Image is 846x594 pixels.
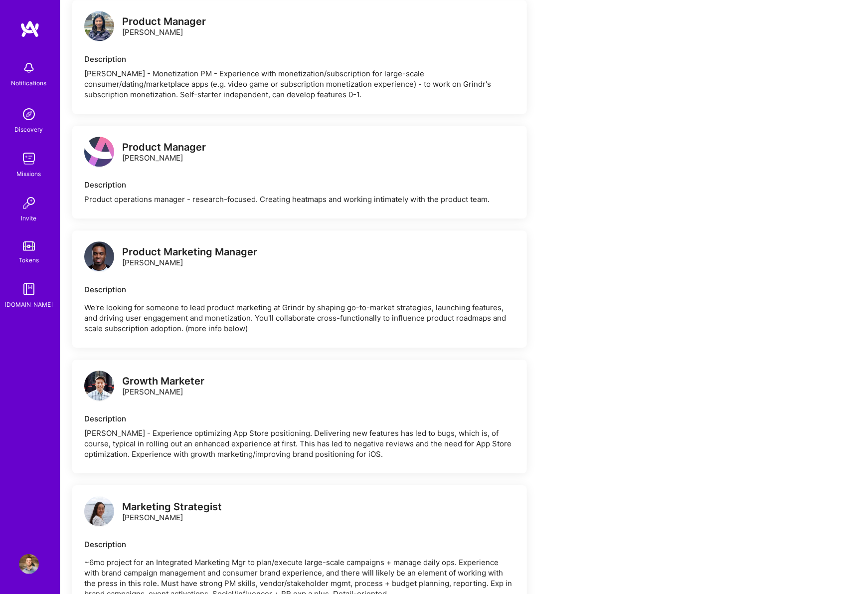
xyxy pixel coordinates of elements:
a: logo [84,371,114,403]
div: Notifications [11,78,47,88]
div: Product Marketing Manager [122,247,257,257]
img: logo [84,241,114,271]
img: guide book [19,279,39,299]
img: teamwork [19,149,39,169]
img: bell [19,58,39,78]
div: [PERSON_NAME] [122,502,222,523]
div: [PERSON_NAME] [122,247,257,268]
div: Description [84,413,515,424]
div: Description [84,180,515,190]
a: logo [84,137,114,169]
img: tokens [23,241,35,251]
a: logo [84,11,114,43]
div: Missions [17,169,41,179]
div: Description [84,54,515,64]
img: logo [84,11,114,41]
img: logo [84,496,114,526]
div: [DOMAIN_NAME] [5,299,53,310]
a: logo [84,241,114,274]
img: discovery [19,104,39,124]
div: [PERSON_NAME] - Monetization PM - Experience with monetization/subscription for large-scale consu... [84,68,515,100]
a: User Avatar [16,554,41,574]
div: Tokens [19,255,39,265]
p: We're looking for someone to lead product marketing at Grindr by shaping go-to-market strategies,... [84,302,515,334]
div: Description [84,539,515,550]
div: [PERSON_NAME] [122,142,206,163]
div: Discovery [15,124,43,135]
div: Product Manager [122,16,206,27]
a: logo [84,496,114,529]
img: logo [84,137,114,167]
div: Marketing Strategist [122,502,222,512]
img: Invite [19,193,39,213]
div: [PERSON_NAME] [122,376,204,397]
div: [PERSON_NAME] - Experience optimizing App Store positioning. Delivering new features has led to b... [84,428,515,459]
div: Growth Marketer [122,376,204,387]
div: Description [84,284,515,295]
img: User Avatar [19,554,39,574]
div: [PERSON_NAME] [122,16,206,37]
img: logo [20,20,40,38]
div: Invite [21,213,37,223]
img: logo [84,371,114,400]
div: Product Manager [122,142,206,153]
div: Product operations manager - research-focused. Creating heatmaps and working intimately with the ... [84,194,515,204]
